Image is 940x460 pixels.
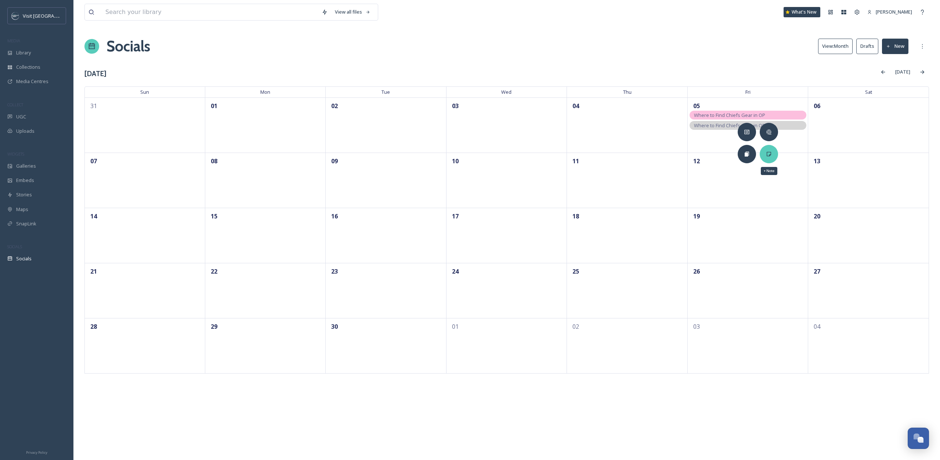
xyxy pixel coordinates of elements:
[329,266,340,277] span: 23
[812,266,822,277] span: 27
[209,101,219,111] span: 01
[688,86,809,97] span: Fri
[84,68,106,79] h3: [DATE]
[450,156,460,166] span: 10
[892,65,914,79] div: [DATE]
[16,191,32,198] span: Stories
[16,128,35,135] span: Uploads
[691,321,702,332] span: 03
[106,35,150,57] a: Socials
[694,122,765,129] span: Where to Find Chiefs Gear in OP
[88,156,99,166] span: 07
[571,156,581,166] span: 11
[209,321,219,332] span: 29
[16,255,32,262] span: Socials
[16,64,40,71] span: Collections
[7,102,23,107] span: COLLECT
[102,4,318,20] input: Search your library
[812,211,822,221] span: 20
[84,86,205,97] span: Sun
[329,156,340,166] span: 09
[691,211,702,221] span: 19
[691,266,702,277] span: 26
[12,12,19,19] img: c3es6xdrejuflcaqpovn.png
[864,5,916,19] a: [PERSON_NAME]
[450,266,460,277] span: 24
[7,151,24,157] span: WIDGETS
[331,5,374,19] a: View all files
[808,86,929,97] span: Sat
[571,101,581,111] span: 04
[16,206,28,213] span: Maps
[16,163,36,170] span: Galleries
[7,38,20,43] span: MEDIA
[571,266,581,277] span: 25
[7,244,22,249] span: SOCIALS
[818,39,853,54] button: View:Month
[209,211,219,221] span: 15
[88,321,99,332] span: 28
[694,112,765,118] span: Where to Find Chiefs Gear in OP
[571,211,581,221] span: 18
[761,167,777,175] div: + Note
[16,220,36,227] span: SnapLink
[450,101,460,111] span: 03
[16,177,34,184] span: Embeds
[856,39,882,54] a: Drafts
[329,321,340,332] span: 30
[908,428,929,449] button: Open Chat
[16,113,26,120] span: UGC
[16,78,48,85] span: Media Centres
[812,321,822,332] span: 04
[691,101,702,111] span: 05
[450,321,460,332] span: 01
[812,101,822,111] span: 06
[876,8,912,15] span: [PERSON_NAME]
[450,211,460,221] span: 17
[88,101,99,111] span: 31
[812,156,822,166] span: 13
[446,86,567,97] span: Wed
[326,86,446,97] span: Tue
[567,86,688,97] span: Thu
[329,211,340,221] span: 16
[88,266,99,277] span: 21
[23,12,80,19] span: Visit [GEOGRAPHIC_DATA]
[26,447,47,456] a: Privacy Policy
[88,211,99,221] span: 14
[205,86,326,97] span: Mon
[16,49,31,56] span: Library
[856,39,878,54] button: Drafts
[329,101,340,111] span: 02
[784,7,820,17] a: What's New
[882,39,908,54] button: New
[209,156,219,166] span: 08
[26,450,47,455] span: Privacy Policy
[209,266,219,277] span: 22
[691,156,702,166] span: 12
[571,321,581,332] span: 02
